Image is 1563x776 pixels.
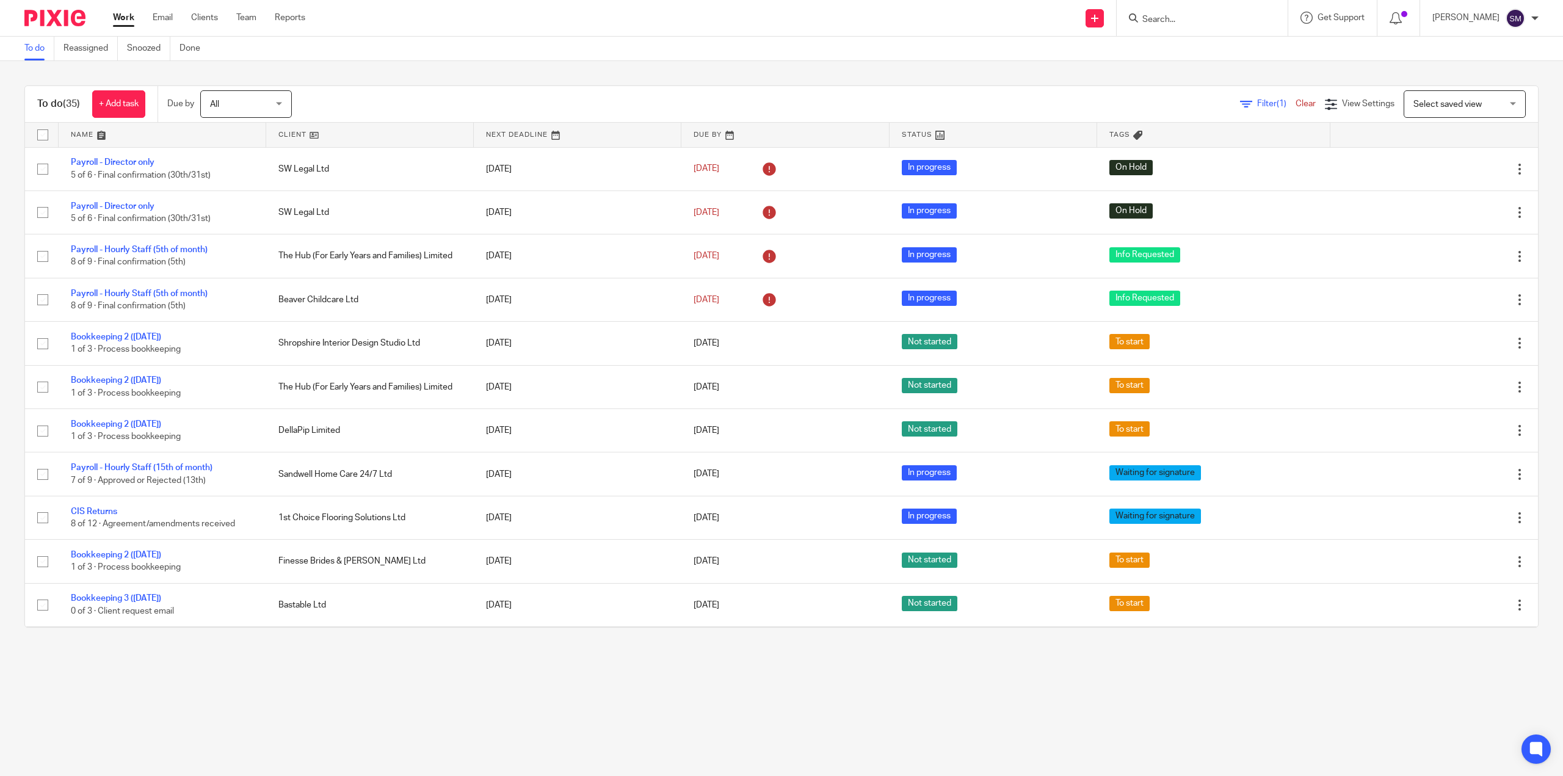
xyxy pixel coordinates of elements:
span: 1 of 3 · Process bookkeeping [71,432,181,441]
img: svg%3E [1506,9,1525,28]
td: [DATE] [474,540,681,583]
td: DellaPip Limited [266,409,474,452]
span: Info Requested [1109,291,1180,306]
a: Bookkeeping 2 ([DATE]) [71,376,161,385]
span: All [210,100,219,109]
a: Reports [275,12,305,24]
span: Filter [1257,100,1296,108]
td: Beaver Childcare Ltd [266,278,474,321]
span: Waiting for signature [1109,465,1201,480]
a: Bookkeeping 2 ([DATE]) [71,420,161,429]
a: + Add task [92,90,145,118]
td: [DATE] [474,583,681,626]
td: 1st Choice Flooring Solutions Ltd [266,496,474,539]
p: [PERSON_NAME] [1432,12,1500,24]
span: [DATE] [694,296,719,304]
span: Select saved view [1413,100,1482,109]
span: Waiting for signature [1109,509,1201,524]
span: [DATE] [694,426,719,435]
td: SW Legal Ltd [266,190,474,234]
span: [DATE] [694,252,719,260]
span: [DATE] [694,470,719,479]
a: Bookkeeping 3 ([DATE]) [71,594,161,603]
span: [DATE] [694,339,719,347]
a: CIS Returns [71,507,117,516]
td: Shropshire Interior Design Studio Ltd [266,322,474,365]
a: Payroll - Director only [71,202,154,211]
span: On Hold [1109,203,1153,219]
a: Payroll - Hourly Staff (5th of month) [71,245,208,254]
span: [DATE] [694,383,719,391]
span: (35) [63,99,80,109]
span: 8 of 9 · Final confirmation (5th) [71,302,186,310]
span: 5 of 6 · Final confirmation (30th/31st) [71,214,211,223]
td: Bastable Ltd [266,583,474,626]
span: To start [1109,596,1150,611]
span: Not started [902,553,957,568]
span: To start [1109,421,1150,437]
span: Not started [902,421,957,437]
a: Bookkeeping 2 ([DATE]) [71,551,161,559]
td: [DATE] [474,409,681,452]
span: To start [1109,553,1150,568]
span: In progress [902,247,957,263]
td: The Hub (For Early Years and Families) Limited [266,365,474,408]
td: Finesse Brides & [PERSON_NAME] Ltd [266,540,474,583]
span: In progress [902,465,957,480]
span: 5 of 6 · Final confirmation (30th/31st) [71,171,211,179]
td: Sandwell Home Care 24/7 Ltd [266,452,474,496]
span: In progress [902,203,957,219]
span: [DATE] [694,208,719,217]
td: [DATE] [474,234,681,278]
span: To start [1109,334,1150,349]
a: Payroll - Hourly Staff (5th of month) [71,289,208,298]
span: 0 of 3 · Client request email [71,607,174,615]
td: [DATE] [474,365,681,408]
td: [DATE] [474,322,681,365]
a: Clear [1296,100,1316,108]
td: [DATE] [474,190,681,234]
td: [DATE] [474,278,681,321]
td: ALCJ Consultancy Limited [266,627,474,670]
span: 1 of 3 · Process bookkeeping [71,389,181,397]
h1: To do [37,98,80,111]
span: In progress [902,291,957,306]
span: 8 of 12 · Agreement/amendments received [71,520,235,528]
span: 8 of 9 · Final confirmation (5th) [71,258,186,267]
span: 1 of 3 · Process bookkeeping [71,346,181,354]
a: To do [24,37,54,60]
span: In progress [902,160,957,175]
a: Work [113,12,134,24]
a: Payroll - Director only [71,158,154,167]
a: Team [236,12,256,24]
span: Not started [902,334,957,349]
a: Reassigned [63,37,118,60]
a: Payroll - Hourly Staff (15th of month) [71,463,212,472]
span: [DATE] [694,513,719,522]
a: Clients [191,12,218,24]
a: Bookkeeping 2 ([DATE]) [71,333,161,341]
a: Done [180,37,209,60]
p: Due by [167,98,194,110]
a: Snoozed [127,37,170,60]
input: Search [1141,15,1251,26]
td: [DATE] [474,147,681,190]
td: [DATE] [474,627,681,670]
td: [DATE] [474,496,681,539]
span: [DATE] [694,601,719,609]
td: SW Legal Ltd [266,147,474,190]
td: The Hub (For Early Years and Families) Limited [266,234,474,278]
span: Get Support [1318,13,1365,22]
span: On Hold [1109,160,1153,175]
td: [DATE] [474,452,681,496]
span: [DATE] [694,165,719,173]
span: In progress [902,509,957,524]
span: Not started [902,378,957,393]
span: (1) [1277,100,1286,108]
span: Info Requested [1109,247,1180,263]
span: View Settings [1342,100,1394,108]
img: Pixie [24,10,85,26]
a: Email [153,12,173,24]
span: Tags [1109,131,1130,138]
span: 1 of 3 · Process bookkeeping [71,564,181,572]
